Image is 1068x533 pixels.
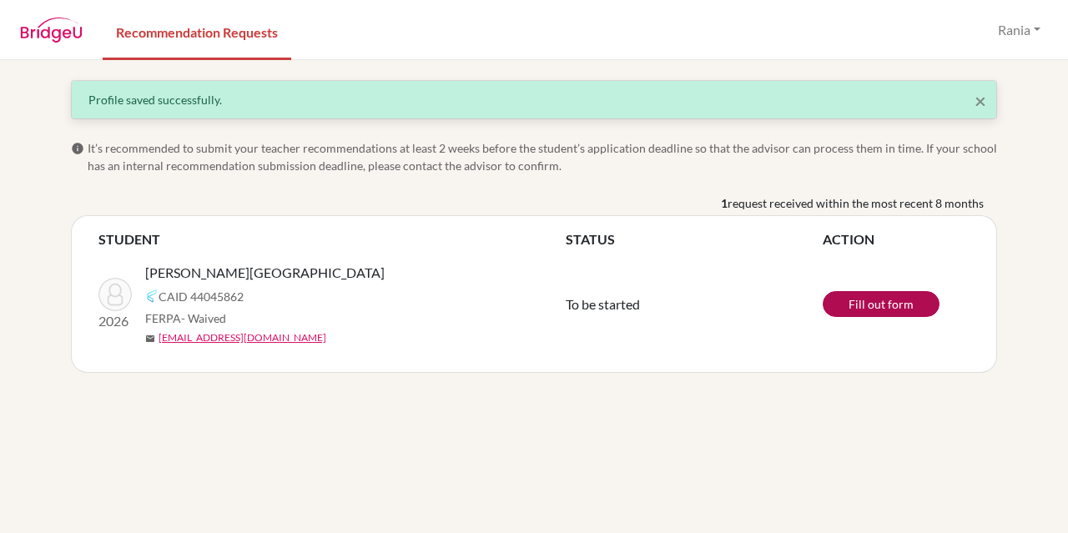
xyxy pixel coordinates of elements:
[728,194,984,212] span: request received within the most recent 8 months
[88,91,980,108] div: Profile saved successfully.
[975,91,986,111] button: Close
[145,289,159,303] img: Common App logo
[566,229,823,249] th: STATUS
[566,296,640,312] span: To be started
[20,18,83,43] img: BridgeU logo
[823,291,940,317] a: Fill out form
[159,288,244,305] span: CAID 44045862
[823,229,970,249] th: ACTION
[145,309,226,327] span: FERPA
[975,88,986,113] span: ×
[159,330,326,345] a: [EMAIL_ADDRESS][DOMAIN_NAME]
[145,263,385,283] span: [PERSON_NAME][GEOGRAPHIC_DATA]
[98,229,566,249] th: STUDENT
[88,139,997,174] span: It’s recommended to submit your teacher recommendations at least 2 weeks before the student’s app...
[721,194,728,212] b: 1
[181,311,226,325] span: - Waived
[98,311,132,331] p: 2026
[98,278,132,311] img: Malave, Santiago
[71,142,84,155] span: info
[145,334,155,344] span: mail
[103,3,291,60] a: Recommendation Requests
[990,14,1048,46] button: Rania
